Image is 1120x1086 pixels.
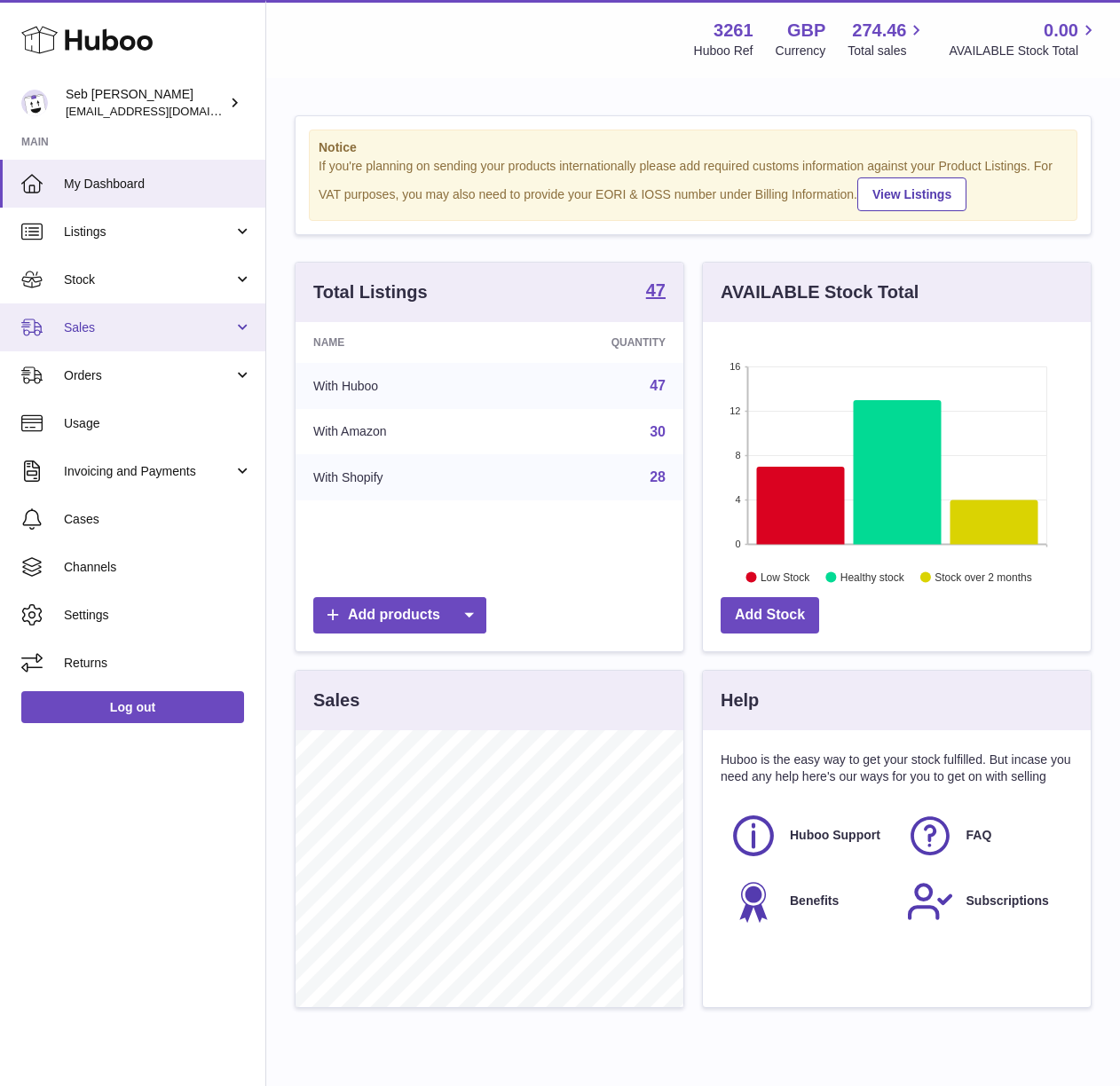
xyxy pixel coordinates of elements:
strong: GBP [787,19,825,43]
span: [EMAIL_ADDRESS][DOMAIN_NAME] [66,104,261,118]
a: 30 [650,424,666,439]
span: Benefits [790,893,839,909]
h3: Help [721,689,759,712]
h3: Total Listings [313,280,428,304]
span: Total sales [848,43,927,59]
strong: Notice [319,139,1068,156]
text: 12 [730,405,740,416]
text: 8 [735,450,740,460]
div: Seb [PERSON_NAME] [66,86,225,120]
th: Quantity [508,322,683,363]
a: 28 [650,469,666,484]
a: 47 [650,378,666,393]
span: AVAILABLE Stock Total [949,43,1099,59]
span: 274.46 [852,19,906,43]
span: Subscriptions [966,893,1049,909]
td: With Amazon [296,409,508,455]
th: Name [296,322,508,363]
span: Usage [64,415,252,432]
a: Log out [21,691,244,723]
span: Listings [64,224,233,240]
span: Huboo Support [790,827,880,844]
div: Huboo Ref [694,43,753,59]
h3: Sales [313,689,359,712]
span: Returns [64,655,252,672]
strong: 3261 [714,19,753,43]
h3: AVAILABLE Stock Total [721,280,919,304]
text: 16 [730,361,740,372]
a: View Listings [857,177,966,211]
div: Currency [776,43,826,59]
text: 4 [735,494,740,505]
span: FAQ [966,827,992,844]
text: Stock over 2 months [935,571,1031,583]
a: Benefits [730,877,888,925]
span: Cases [64,511,252,528]
a: 47 [646,281,666,303]
a: Huboo Support [730,812,888,860]
span: Orders [64,367,233,384]
text: 0 [735,539,740,549]
text: Healthy stock [840,571,905,583]
span: Invoicing and Payments [64,463,233,480]
a: Subscriptions [906,877,1065,925]
span: Channels [64,559,252,576]
span: Settings [64,607,252,624]
div: If you're planning on sending your products internationally please add required customs informati... [319,158,1068,211]
td: With Shopify [296,454,508,500]
span: Stock [64,271,233,288]
img: ecom@bravefoods.co.uk [21,90,48,116]
a: Add products [313,597,486,633]
a: FAQ [906,812,1065,860]
a: 274.46 Total sales [848,19,927,59]
td: With Huboo [296,363,508,409]
span: My Dashboard [64,176,252,193]
span: Sales [64,319,233,336]
a: Add Stock [721,597,819,633]
span: 0.00 [1044,19,1078,43]
a: 0.00 AVAILABLE Stock Total [949,19,1099,59]
strong: 47 [646,281,666,299]
text: Low Stock [761,571,810,583]
p: Huboo is the easy way to get your stock fulfilled. But incase you need any help here's our ways f... [721,752,1073,785]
